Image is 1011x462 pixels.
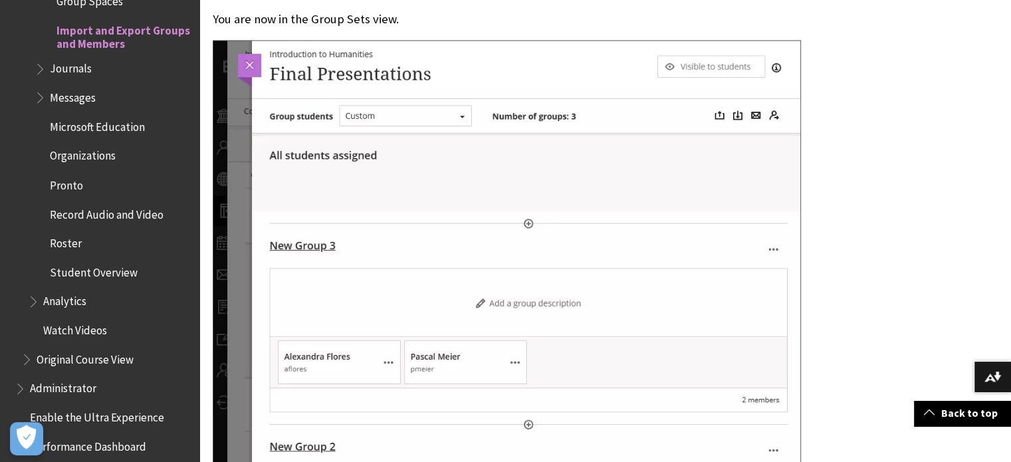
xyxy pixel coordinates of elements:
p: You are now in the Group Sets view. [213,11,801,28]
span: Journals [50,58,92,76]
span: Analytics [43,290,86,308]
span: Microsoft Education [50,116,145,134]
span: Enable the Ultra Experience [30,405,164,423]
span: Pronto [50,173,83,191]
button: Open Preferences [10,422,43,455]
span: Administrator [30,377,96,395]
span: Original Course View [37,348,134,366]
span: Watch Videos [43,318,107,336]
a: Back to top [914,401,1011,425]
span: Messages [50,86,96,104]
span: Organizations [50,144,116,162]
span: Record Audio and Video [50,203,164,221]
span: Import and Export Groups and Members [56,19,190,51]
span: Performance Dashboard [30,435,146,453]
span: Student Overview [50,261,138,279]
span: Roster [50,231,82,249]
